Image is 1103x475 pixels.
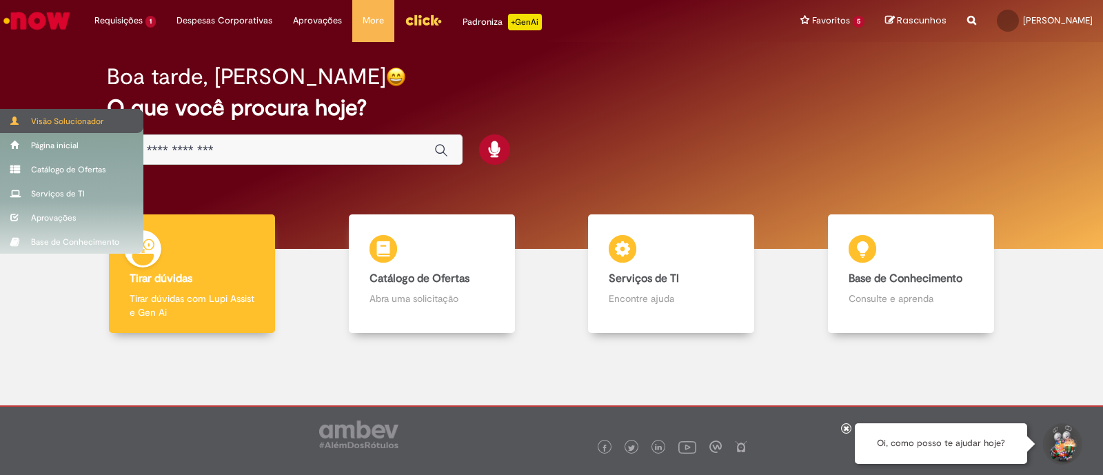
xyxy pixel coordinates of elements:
[107,65,386,89] h2: Boa tarde, [PERSON_NAME]
[609,292,733,305] p: Encontre ajuda
[107,96,996,120] h2: O que você procura hoje?
[849,272,962,285] b: Base de Conhecimento
[1041,423,1082,465] button: Iniciar Conversa de Suporte
[405,10,442,30] img: click_logo_yellow_360x200.png
[1023,14,1093,26] span: [PERSON_NAME]
[370,292,494,305] p: Abra uma solicitação
[293,14,342,28] span: Aprovações
[655,444,662,452] img: logo_footer_linkedin.png
[709,441,722,453] img: logo_footer_workplace.png
[1,7,72,34] img: ServiceNow
[735,441,747,453] img: logo_footer_naosei.png
[678,438,696,456] img: logo_footer_youtube.png
[312,214,552,334] a: Catálogo de Ofertas Abra uma solicitação
[130,292,254,319] p: Tirar dúvidas com Lupi Assist e Gen Ai
[94,14,143,28] span: Requisições
[628,445,635,452] img: logo_footer_twitter.png
[319,421,398,448] img: logo_footer_ambev_rotulo_gray.png
[791,214,1031,334] a: Base de Conhecimento Consulte e aprenda
[897,14,947,27] span: Rascunhos
[812,14,850,28] span: Favoritos
[853,16,864,28] span: 5
[609,272,679,285] b: Serviços de TI
[130,272,192,285] b: Tirar dúvidas
[176,14,272,28] span: Despesas Corporativas
[855,423,1027,464] div: Oi, como posso te ajudar hoje?
[145,16,156,28] span: 1
[601,445,608,452] img: logo_footer_facebook.png
[363,14,384,28] span: More
[551,214,791,334] a: Serviços de TI Encontre ajuda
[370,272,469,285] b: Catálogo de Ofertas
[386,67,406,87] img: happy-face.png
[463,14,542,30] div: Padroniza
[72,214,312,334] a: Tirar dúvidas Tirar dúvidas com Lupi Assist e Gen Ai
[849,292,973,305] p: Consulte e aprenda
[885,14,947,28] a: Rascunhos
[508,14,542,30] p: +GenAi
